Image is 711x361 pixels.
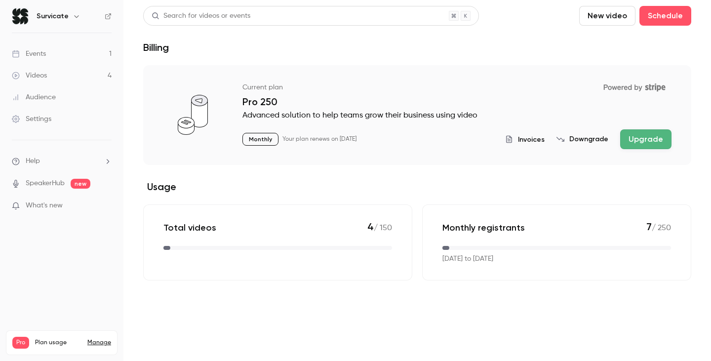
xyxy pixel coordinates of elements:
span: 7 [646,221,652,233]
h2: Usage [143,181,691,193]
p: Monthly [242,133,278,146]
div: Search for videos or events [152,11,250,21]
iframe: Noticeable Trigger [100,201,112,210]
span: What's new [26,201,63,211]
span: 4 [367,221,374,233]
p: Your plan renews on [DATE] [282,135,356,143]
p: Monthly registrants [442,222,525,234]
p: Pro 250 [242,96,671,108]
p: Total videos [163,222,216,234]
p: [DATE] to [DATE] [442,254,493,264]
p: Current plan [242,82,283,92]
button: Schedule [639,6,691,26]
span: Invoices [518,134,545,145]
h1: Billing [143,41,169,53]
span: Help [26,156,40,166]
button: New video [579,6,635,26]
button: Downgrade [556,134,608,144]
span: Plan usage [35,339,81,347]
p: / 150 [367,221,392,234]
section: billing [143,65,691,281]
span: Pro [12,337,29,349]
li: help-dropdown-opener [12,156,112,166]
p: Advanced solution to help teams grow their business using video [242,110,671,121]
div: Audience [12,92,56,102]
button: Upgrade [620,129,671,149]
div: Events [12,49,46,59]
a: SpeakerHub [26,178,65,189]
div: Settings [12,114,51,124]
p: / 250 [646,221,671,234]
h6: Survicate [37,11,69,21]
a: Manage [87,339,111,347]
button: Invoices [505,134,545,145]
div: Videos [12,71,47,80]
span: new [71,179,90,189]
img: Survicate [12,8,28,24]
